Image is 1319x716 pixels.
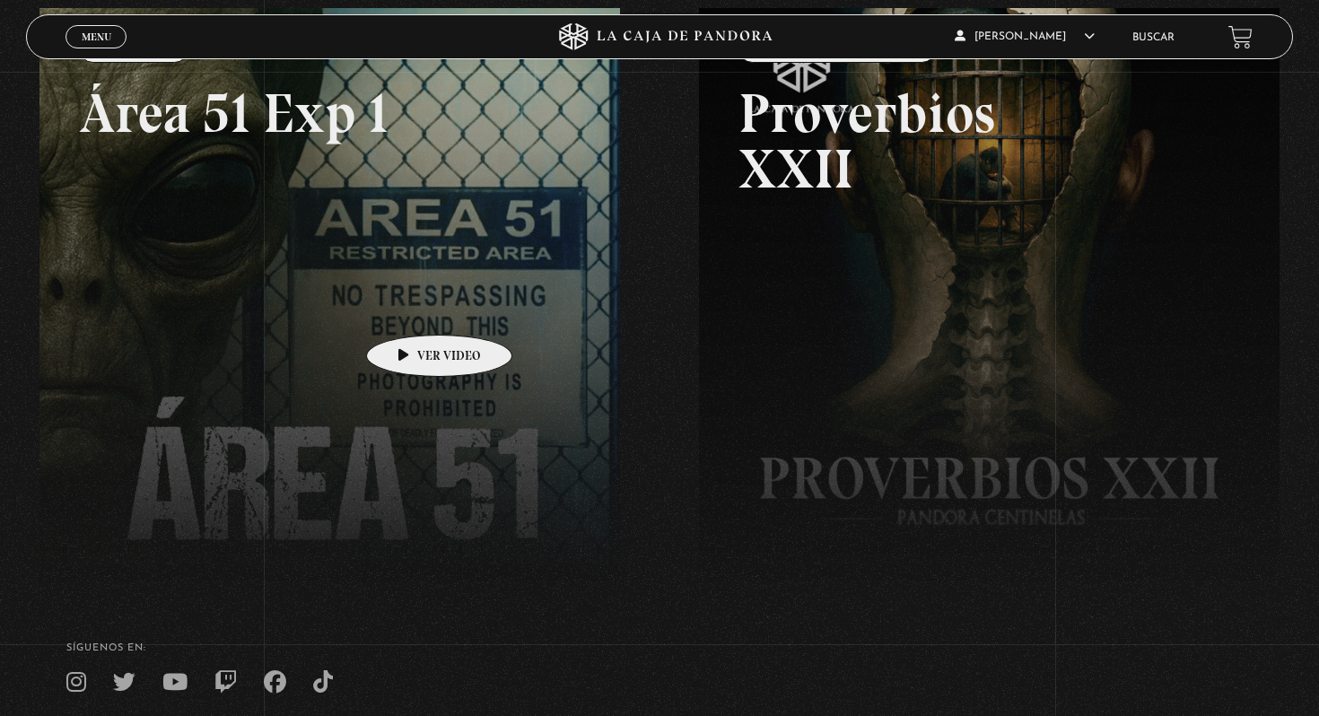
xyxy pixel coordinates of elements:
a: View your shopping cart [1228,24,1253,48]
h4: SÍguenos en: [66,643,1253,653]
a: Buscar [1132,32,1175,43]
span: Cerrar [75,47,118,59]
span: [PERSON_NAME] [955,31,1095,42]
span: Menu [82,31,111,42]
